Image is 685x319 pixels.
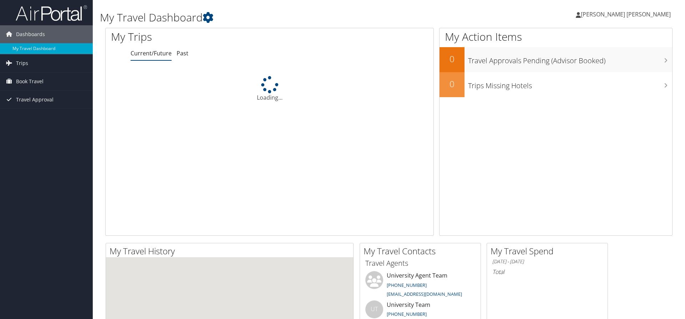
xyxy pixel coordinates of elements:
a: [PHONE_NUMBER] [387,282,427,288]
h1: My Travel Dashboard [100,10,485,25]
h2: My Travel Contacts [364,245,481,257]
a: Current/Future [131,49,172,57]
a: [EMAIL_ADDRESS][DOMAIN_NAME] [387,291,462,297]
h3: Travel Agents [365,258,475,268]
a: 0Travel Approvals Pending (Advisor Booked) [440,47,672,72]
a: Past [177,49,188,57]
span: [PERSON_NAME] [PERSON_NAME] [581,10,671,18]
h2: 0 [440,78,465,90]
div: Loading... [106,76,433,102]
h6: Total [492,268,602,276]
li: University Agent Team [362,271,479,300]
h3: Trips Missing Hotels [468,77,672,91]
h2: My Travel Spend [491,245,608,257]
a: [PHONE_NUMBER] [387,311,427,317]
h2: 0 [440,53,465,65]
h2: My Travel History [110,245,353,257]
span: Dashboards [16,25,45,43]
img: airportal-logo.png [16,5,87,21]
div: UT [365,300,383,318]
h6: [DATE] - [DATE] [492,258,602,265]
span: Travel Approval [16,91,54,109]
h1: My Action Items [440,29,672,44]
a: 0Trips Missing Hotels [440,72,672,97]
a: [PERSON_NAME] [PERSON_NAME] [576,4,678,25]
h1: My Trips [111,29,291,44]
span: Trips [16,54,28,72]
h3: Travel Approvals Pending (Advisor Booked) [468,52,672,66]
span: Book Travel [16,73,44,90]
